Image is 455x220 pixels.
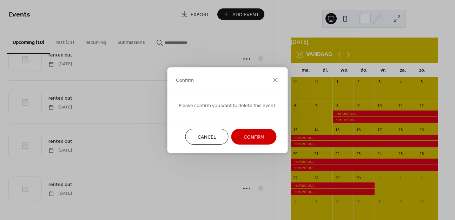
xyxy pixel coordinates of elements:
button: Confirm [231,129,277,145]
span: Please confirm you want to delete this event. [179,102,277,109]
button: Cancel [185,129,229,145]
span: Confirm [176,77,194,84]
span: Cancel [198,133,216,141]
span: Confirm [244,133,264,141]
